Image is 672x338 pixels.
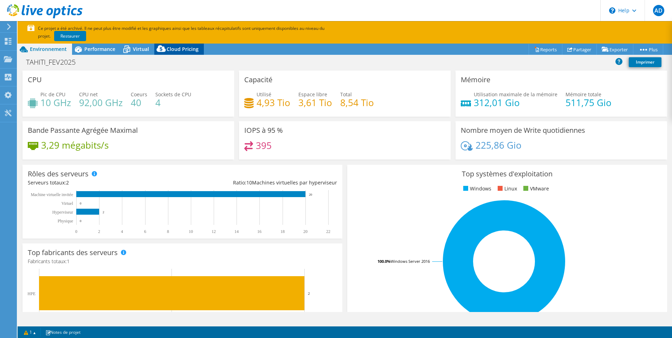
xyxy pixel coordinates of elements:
[167,46,199,52] span: Cloud Pricing
[298,99,332,106] h4: 3,61 Tio
[633,44,663,55] a: Plus
[496,185,517,193] li: Linux
[377,259,390,264] tspan: 100.0%
[66,179,69,186] span: 2
[23,58,86,66] h1: TAHITI_FEV2025
[155,91,191,98] span: Sockets de CPU
[390,259,430,264] tspan: Windows Server 2016
[144,229,146,234] text: 6
[244,126,283,134] h3: IOPS à 95 %
[461,126,585,134] h3: Nombre moyen de Write quotidiennes
[30,46,67,52] span: Environnement
[461,185,491,193] li: Windows
[596,44,633,55] a: Exporter
[62,201,73,206] text: Virtuel
[133,46,149,52] span: Virtual
[131,91,147,98] span: Coeurs
[522,185,549,193] li: VMware
[79,91,98,98] span: CPU net
[189,229,193,234] text: 10
[28,126,138,134] h3: Bande Passante Agrégée Maximal
[303,229,308,234] text: 20
[40,99,71,106] h4: 10 GHz
[28,76,42,84] h3: CPU
[257,229,261,234] text: 16
[27,291,35,296] text: HPE
[257,99,290,106] h4: 4,93 Tio
[244,76,272,84] h3: Capacité
[41,141,109,149] h4: 3,29 mégabits/s
[257,91,271,98] span: Utilisé
[67,258,70,265] span: 1
[103,210,104,214] text: 2
[246,179,252,186] span: 10
[98,229,100,234] text: 2
[28,179,182,187] div: Serveurs totaux:
[19,328,41,337] a: 1
[79,99,123,106] h4: 92,00 GHz
[609,7,615,14] svg: \n
[84,46,115,52] span: Performance
[298,91,327,98] span: Espace libre
[340,99,374,106] h4: 8,54 Tio
[75,229,77,234] text: 0
[155,99,191,106] h4: 4
[28,170,89,178] h3: Rôles des serveurs
[234,229,239,234] text: 14
[54,31,86,41] a: Restaurer
[653,5,664,16] span: AD
[474,91,557,98] span: Utilisation maximale de la mémoire
[52,210,73,215] text: Hyperviseur
[308,291,310,295] text: 2
[562,44,597,55] a: Partager
[566,99,612,106] h4: 511,75 Gio
[40,328,85,337] a: Notes de projet
[80,219,82,223] text: 0
[566,91,601,98] span: Mémoire totale
[31,192,73,197] tspan: Machine virtuelle invitée
[529,44,562,55] a: Reports
[340,91,352,98] span: Total
[40,91,65,98] span: Pic de CPU
[58,219,73,223] text: Physique
[476,141,522,149] h4: 225,86 Gio
[474,99,557,106] h4: 312,01 Gio
[461,76,490,84] h3: Mémoire
[28,258,337,265] h4: Fabricants totaux:
[326,229,330,234] text: 22
[309,193,312,196] text: 20
[27,25,372,40] p: Ce projet a été archivé. Il ne peut plus être modifié et les graphiques ainsi que les tableaux ré...
[131,99,147,106] h4: 40
[182,179,337,187] div: Ratio: Machines virtuelles par hyperviseur
[280,229,285,234] text: 18
[212,229,216,234] text: 12
[167,229,169,234] text: 8
[629,57,661,67] a: Imprimer
[80,202,82,205] text: 0
[256,142,272,149] h4: 395
[28,249,118,256] h3: Top fabricants des serveurs
[121,229,123,234] text: 4
[353,170,662,178] h3: Top systèmes d'exploitation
